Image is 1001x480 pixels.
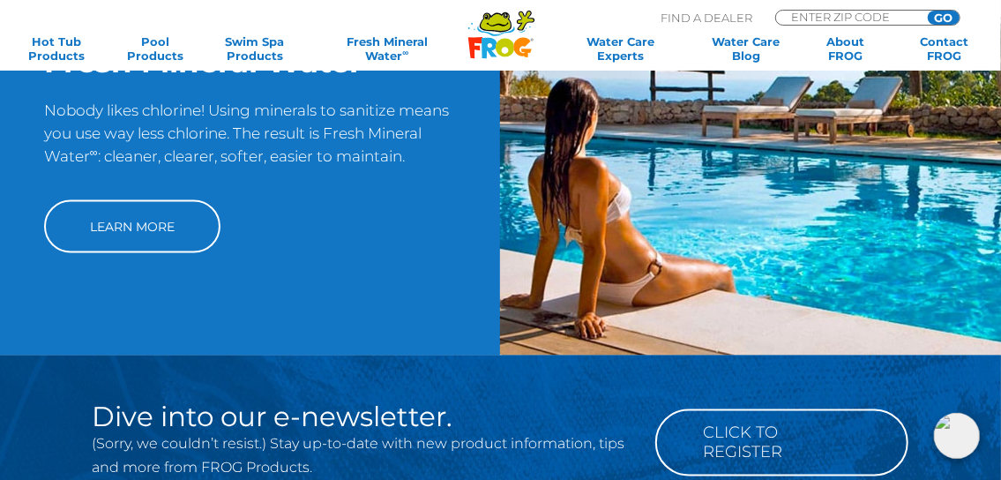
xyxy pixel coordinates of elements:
a: Fresh MineralWater∞ [316,34,459,63]
p: Nobody likes chlorine! Using minerals to sanitize means you use way less chlorine. The result is ... [44,99,450,183]
a: Click to Register [655,409,909,476]
a: Swim SpaProducts [216,34,294,63]
input: Zip Code Form [789,11,908,23]
p: Find A Dealer [661,10,752,26]
sup: ∞ [90,146,98,159]
a: PoolProducts [117,34,195,63]
sup: ∞ [402,48,408,57]
a: Hot TubProducts [18,34,95,63]
input: GO [928,11,960,25]
a: AboutFROG [807,34,885,63]
h2: Dive into our e-newsletter. [93,403,631,432]
a: ContactFROG [906,34,983,63]
p: (Sorry, we couldn’t resist.) Stay up-to-date with new product information, tips and more from FRO... [93,432,631,480]
a: Water CareBlog [707,34,785,63]
a: Water CareExperts [556,34,685,63]
a: Learn More [44,200,220,253]
img: openIcon [934,413,980,459]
